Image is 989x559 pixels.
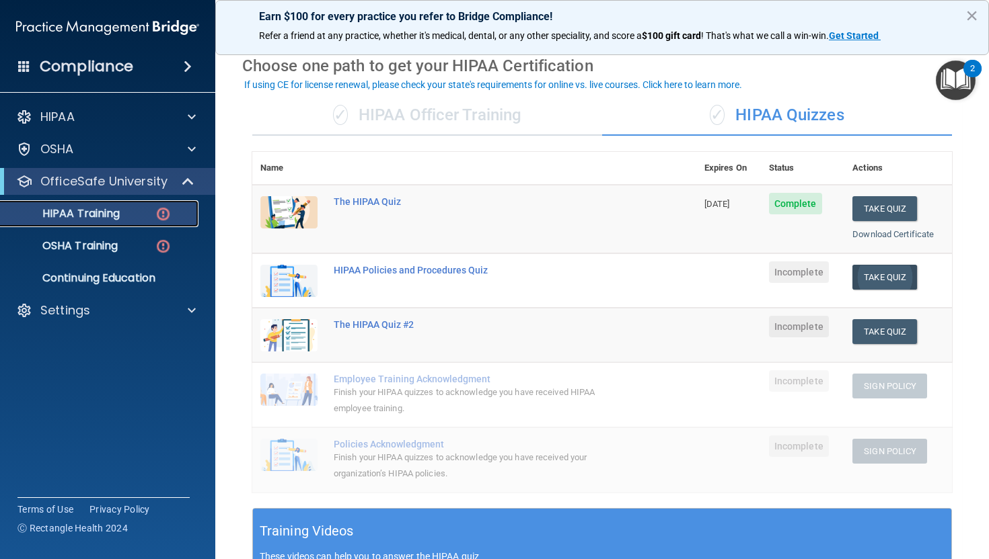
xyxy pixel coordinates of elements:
button: If using CE for license renewal, please check your state's requirements for online vs. live cours... [242,78,744,91]
span: Refer a friend at any practice, whether it's medical, dental, or any other speciality, and score a [259,30,642,41]
span: Incomplete [769,261,829,283]
span: [DATE] [704,199,730,209]
button: Open Resource Center, 2 new notifications [936,60,976,100]
div: Finish your HIPAA quizzes to acknowledge you have received HIPAA employee training. [334,384,629,417]
div: 2 [970,69,975,86]
div: Policies Acknowledgment [334,439,629,449]
span: ! That's what we call a win-win. [701,30,829,41]
h5: Training Videos [260,519,354,543]
span: ✓ [710,105,725,125]
p: Settings [40,302,90,318]
a: Terms of Use [17,503,73,516]
th: Name [252,152,326,185]
span: Complete [769,193,822,214]
div: If using CE for license renewal, please check your state's requirements for online vs. live cours... [244,80,742,89]
div: Finish your HIPAA quizzes to acknowledge you have received your organization’s HIPAA policies. [334,449,629,482]
strong: Get Started [829,30,879,41]
h4: Compliance [40,57,133,76]
button: Take Quiz [852,319,917,344]
button: Close [965,5,978,26]
img: danger-circle.6113f641.png [155,206,172,222]
a: Privacy Policy [89,503,150,516]
p: Continuing Education [9,271,192,285]
span: Incomplete [769,435,829,457]
div: Employee Training Acknowledgment [334,374,629,384]
strong: $100 gift card [642,30,701,41]
a: OfficeSafe University [16,173,195,189]
button: Sign Policy [852,374,927,398]
span: ✓ [333,105,348,125]
span: Incomplete [769,316,829,337]
div: Choose one path to get your HIPAA Certification [242,46,962,85]
a: HIPAA [16,109,196,125]
p: HIPAA Training [9,207,120,220]
th: Expires On [696,152,761,185]
img: PMB logo [16,14,199,41]
span: Incomplete [769,370,829,392]
div: HIPAA Quizzes [602,95,952,136]
p: HIPAA [40,109,75,125]
p: OSHA [40,141,74,157]
th: Status [761,152,845,185]
span: Ⓒ Rectangle Health 2024 [17,521,128,535]
button: Sign Policy [852,439,927,464]
button: Take Quiz [852,196,917,221]
p: OfficeSafe University [40,173,168,189]
div: The HIPAA Quiz [334,196,629,207]
a: OSHA [16,141,196,157]
button: Take Quiz [852,265,917,290]
p: OSHA Training [9,239,118,253]
p: Earn $100 for every practice you refer to Bridge Compliance! [259,10,945,23]
th: Actions [844,152,952,185]
a: Download Certificate [852,229,934,239]
img: danger-circle.6113f641.png [155,238,172,255]
a: Settings [16,302,196,318]
div: The HIPAA Quiz #2 [334,319,629,330]
a: Get Started [829,30,881,41]
div: HIPAA Policies and Procedures Quiz [334,265,629,275]
div: HIPAA Officer Training [252,95,602,136]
